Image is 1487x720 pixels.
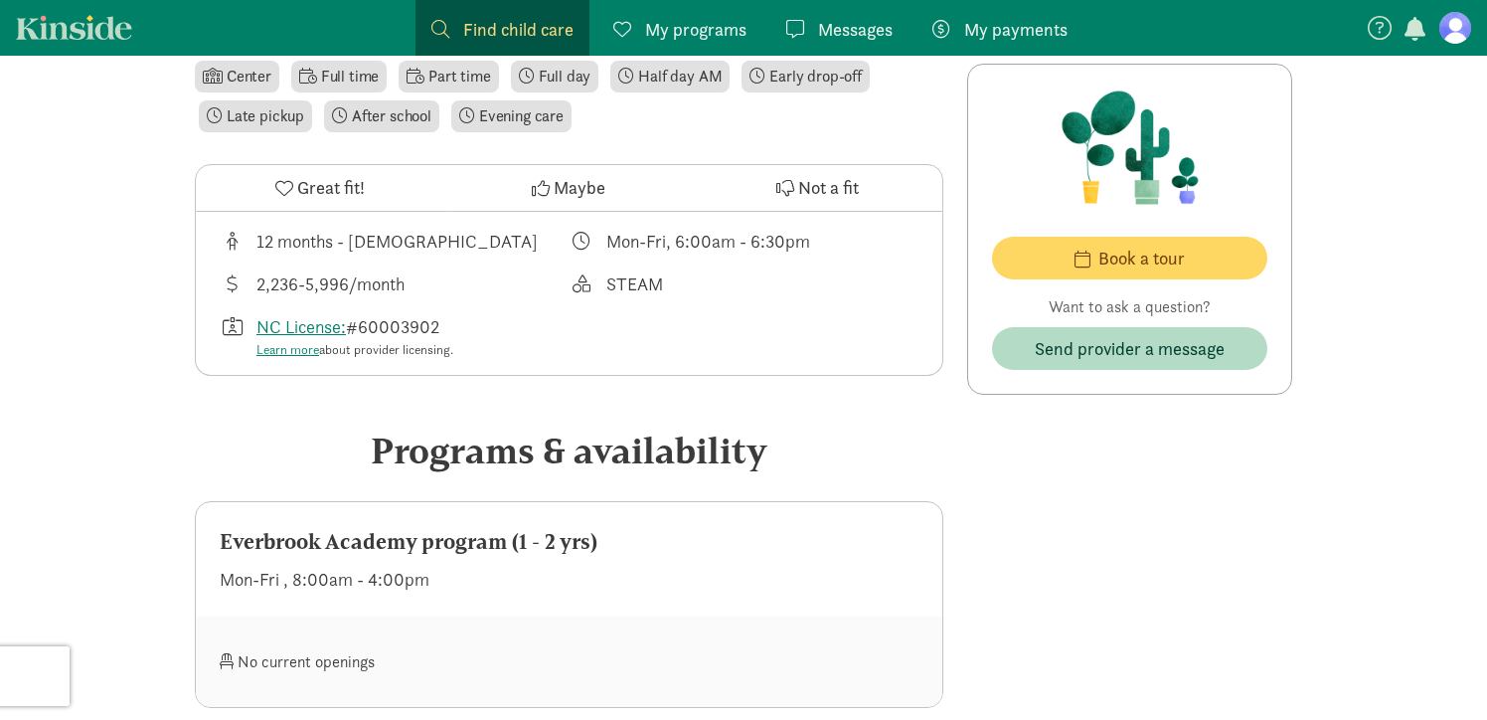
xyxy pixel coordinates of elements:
[195,61,279,92] li: Center
[992,237,1267,279] button: Book a tour
[818,16,893,43] span: Messages
[645,16,746,43] span: My programs
[964,16,1068,43] span: My payments
[324,100,439,132] li: After school
[256,313,453,360] div: #60003902
[256,315,346,338] a: NC License:
[195,424,943,477] div: Programs & availability
[992,295,1267,319] p: Want to ask a question?
[511,61,599,92] li: Full day
[606,270,663,297] div: STEAM
[220,313,570,360] div: License number
[451,100,572,132] li: Evening care
[256,340,453,360] div: about provider licensing.
[220,640,570,683] div: No current openings
[297,174,365,201] span: Great fit!
[196,165,444,211] button: Great fit!
[220,566,918,593] div: Mon-Fri , 8:00am - 4:00pm
[256,270,405,297] div: 2,236-5,996/month
[220,270,570,297] div: Average tuition for this program
[742,61,870,92] li: Early drop-off
[610,61,730,92] li: Half day AM
[1098,245,1185,271] span: Book a tour
[554,174,605,201] span: Maybe
[220,526,918,558] div: Everbrook Academy program (1 - 2 yrs)
[256,228,538,255] div: 12 months - [DEMOGRAPHIC_DATA]
[606,228,810,255] div: Mon-Fri, 6:00am - 6:30pm
[1035,335,1225,362] span: Send provider a message
[16,15,132,40] a: Kinside
[256,341,319,358] a: Learn more
[570,228,919,255] div: Class schedule
[992,327,1267,370] button: Send provider a message
[399,61,498,92] li: Part time
[798,174,859,201] span: Not a fit
[463,16,574,43] span: Find child care
[199,100,312,132] li: Late pickup
[444,165,693,211] button: Maybe
[291,61,387,92] li: Full time
[570,270,919,297] div: This provider's education philosophy
[694,165,942,211] button: Not a fit
[220,228,570,255] div: Age range for children that this provider cares for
